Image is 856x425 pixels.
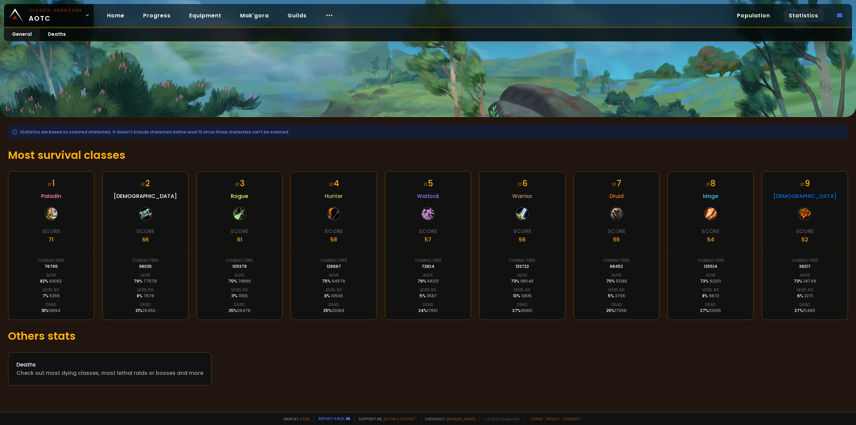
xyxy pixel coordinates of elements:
div: 21 % [135,308,155,314]
div: 10 % [513,293,532,299]
span: 13615 [521,293,532,299]
span: 10506 [331,293,343,299]
a: Buy me a coffee [384,416,417,421]
small: # [800,181,805,188]
div: Dead [328,302,339,308]
div: 66 [142,235,149,244]
span: 7679 [143,293,154,299]
div: 25 % [606,308,627,314]
div: 27 % [700,308,721,314]
span: 56221 [427,278,439,284]
div: Dead [140,302,151,308]
a: Statistics [783,9,824,22]
div: 75 % [322,278,345,284]
div: 54 [707,235,714,244]
span: 10465 [803,308,815,313]
div: Dead [517,302,528,308]
span: Druid [610,192,624,200]
span: 17056 [615,308,627,313]
div: 71 [48,235,53,244]
span: 28749 [803,278,816,284]
div: Characters [792,257,818,263]
div: 58 [330,235,337,244]
div: 6 % [797,293,813,299]
span: 33305 [709,308,721,313]
span: [DEMOGRAPHIC_DATA] [114,192,177,200]
div: 73 % [700,278,721,284]
div: 133722 [516,263,529,270]
a: Terms [531,416,543,421]
div: 75 % [228,278,251,284]
div: 98035 [139,263,152,270]
small: # [423,181,428,188]
div: 6 [517,178,527,189]
div: Deaths [16,360,203,369]
div: 75 % [606,278,627,284]
div: 27 % [512,308,532,314]
div: Score [419,227,437,235]
div: Characters [509,257,535,263]
div: 5 % [608,293,625,299]
div: Score [702,227,720,235]
span: 51388 [616,278,627,284]
a: Report a bug [319,416,345,421]
span: 78899 [238,278,251,284]
div: 73824 [422,263,434,270]
div: Level 60 [514,287,530,293]
span: 92201 [710,278,721,284]
a: DeathsCheck out most dying classes, most lethal raids or bosses and more [8,352,212,386]
div: Alive [234,272,244,278]
div: Level 60 [797,287,813,293]
div: 27 % [794,308,815,314]
div: 8 [706,178,716,189]
a: Classic HardcoreAOTC [4,4,94,27]
div: 68452 [610,263,623,270]
div: 105379 [232,263,247,270]
span: v. d752d5 - production [479,416,520,421]
div: Alive [46,272,56,278]
span: 2271 [804,293,813,299]
div: 79 % [134,278,157,284]
div: Characters [603,257,630,263]
div: Dead [423,302,433,308]
a: Deaths [40,28,74,41]
a: Consent [563,416,580,421]
div: Level 60 [137,287,153,293]
div: Alive [140,272,150,278]
div: Score [608,227,626,235]
a: a fan [300,416,310,421]
small: # [706,181,711,188]
div: 61 [237,235,242,244]
div: 9 [800,178,810,189]
span: Paladin [41,192,61,200]
span: 3705 [615,293,625,299]
div: 55 [613,235,620,244]
div: 73 % [511,278,533,284]
div: 57 [425,235,431,244]
div: 125514 [704,263,717,270]
a: General [4,28,40,41]
div: Level 60 [231,287,248,293]
div: 5 [423,178,433,189]
div: Characters [698,257,724,263]
div: 5 % [420,293,437,299]
div: Characters [226,257,253,263]
span: 77579 [143,278,157,284]
div: Dead [799,302,810,308]
span: 13694 [48,308,61,313]
div: Dead [234,302,245,308]
span: 11105 [238,293,248,299]
div: 126667 [327,263,341,270]
h1: Most survival classes [8,147,848,163]
small: # [140,181,145,188]
div: 4 [329,178,339,189]
div: Score [230,227,248,235]
div: Dead [611,302,622,308]
span: AOTC [29,7,82,23]
div: 56 [519,235,526,244]
div: Alive [423,272,433,278]
div: 24 % [418,308,438,314]
span: 32084 [332,308,344,313]
a: Home [102,9,130,22]
div: 8 % [324,293,343,299]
